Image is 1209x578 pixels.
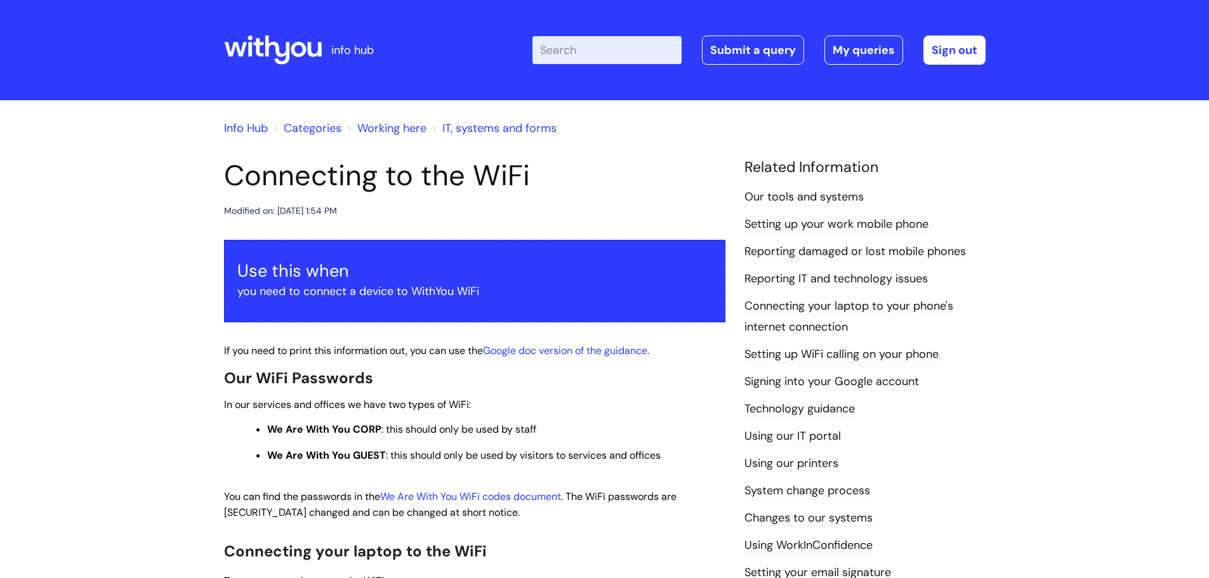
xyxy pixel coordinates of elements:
a: System change process [744,483,870,499]
a: Using our printers [744,456,838,472]
p: info hub [331,40,374,60]
a: Changes to our systems [744,510,873,527]
li: Working here [345,118,426,138]
a: Signing into your Google account [744,374,919,390]
a: IT, systems and forms [442,121,557,136]
strong: We Are With You CORP [267,423,381,436]
a: Reporting IT and technology issues [744,271,928,287]
li: IT, systems and forms [430,118,557,138]
a: Sign out [923,36,986,65]
span: : this should only be used by staff [267,423,536,436]
a: Setting up your work mobile phone [744,216,928,233]
a: Technology guidance [744,401,855,417]
div: | - [532,36,986,65]
strong: We Are With You GUEST [267,449,386,462]
span: Connecting your laptop to the WiFi [224,541,487,561]
a: Google doc version of the guidance [483,344,647,357]
span: You can find the passwords in the . The WiFi passwords are [SECURITY_DATA] changed and can be cha... [224,490,677,519]
span: Our WiFi Passwords [224,368,373,388]
h3: Use this when [237,261,712,281]
h4: Related Information [744,159,986,176]
li: Solution home [271,118,341,138]
a: Using our IT portal [744,428,841,445]
a: We Are With You WiFi codes document [380,490,561,503]
p: you need to connect a device to WithYou WiFi [237,281,712,301]
span: In our services and offices we have two types of WiFi: [224,398,471,411]
a: Info Hub [224,121,268,136]
a: Categories [284,121,341,136]
a: Working here [357,121,426,136]
a: My queries [824,36,903,65]
input: Search [532,36,682,64]
a: Our tools and systems [744,189,864,206]
a: Using WorkInConfidence [744,537,873,554]
h1: Connecting to the WiFi [224,159,725,193]
a: Setting up WiFi calling on your phone [744,346,939,363]
div: Modified on: [DATE] 1:54 PM [224,203,337,219]
a: Connecting your laptop to your phone's internet connection [744,298,953,335]
a: Reporting damaged or lost mobile phones [744,244,966,260]
span: : this should only be used by visitors to services and offices [267,449,661,462]
a: Submit a query [702,36,804,65]
span: If you need to print this information out, you can use the . [224,344,649,357]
